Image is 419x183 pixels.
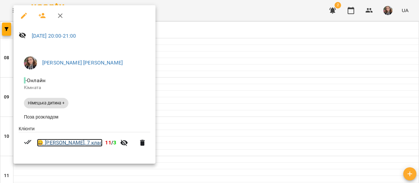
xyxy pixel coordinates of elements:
svg: Візит сплачено [24,138,32,146]
a: [PERSON_NAME] [PERSON_NAME] [42,60,123,66]
li: Поза розкладом [19,111,150,123]
span: Німецька дитина + [24,100,68,106]
img: eab3ee43b19804faa4f6a12c6904e440.jpg [24,56,37,69]
span: 11 [105,139,111,146]
p: Кімната [24,84,145,91]
span: - Онлайн [24,77,47,83]
span: 3 [113,139,116,146]
ul: Клієнти [19,125,150,156]
b: / [105,139,116,146]
a: 😀 [PERSON_NAME], 7 клас [37,139,102,147]
a: [DATE] 20:00-21:00 [32,33,76,39]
